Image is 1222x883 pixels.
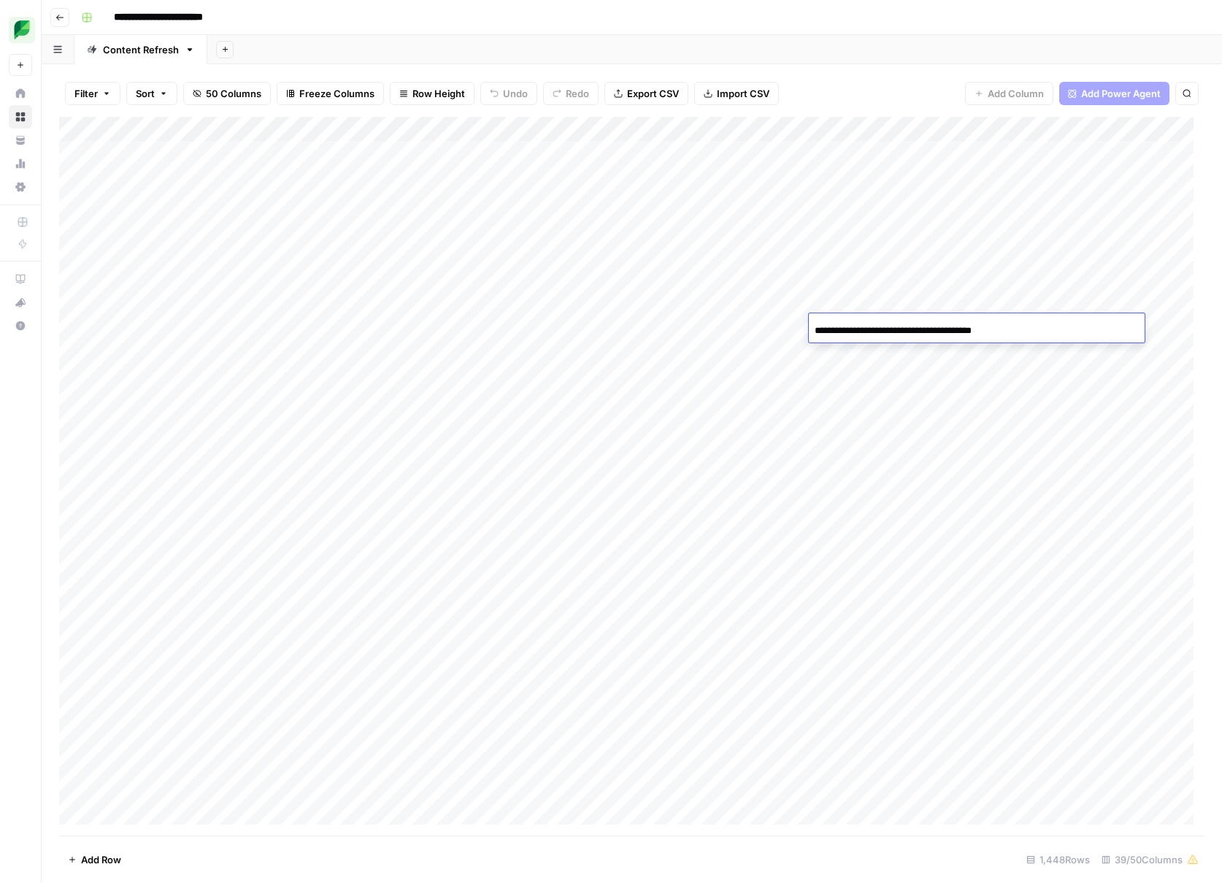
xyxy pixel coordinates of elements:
span: Add Power Agent [1081,86,1161,101]
button: What's new? [9,291,32,314]
a: Usage [9,152,32,175]
button: Add Row [59,848,130,871]
a: Browse [9,105,32,129]
button: Filter [65,82,120,105]
span: Add Row [81,852,121,867]
button: Export CSV [604,82,688,105]
span: Add Column [988,86,1044,101]
div: What's new? [9,291,31,313]
button: Row Height [390,82,474,105]
button: Sort [126,82,177,105]
button: Freeze Columns [277,82,384,105]
button: Workspace: SproutSocial [9,12,32,48]
button: Add Column [965,82,1053,105]
a: Settings [9,175,32,199]
span: Redo [566,86,589,101]
button: Help + Support [9,314,32,337]
div: Content Refresh [103,42,179,57]
a: Your Data [9,129,32,152]
span: Row Height [412,86,465,101]
span: Undo [503,86,528,101]
button: Import CSV [694,82,779,105]
button: 50 Columns [183,82,271,105]
button: Undo [480,82,537,105]
button: Redo [543,82,599,105]
button: Add Power Agent [1059,82,1169,105]
span: Export CSV [627,86,679,101]
span: Freeze Columns [299,86,374,101]
div: 1,448 Rows [1021,848,1096,871]
span: Sort [136,86,155,101]
a: Home [9,82,32,105]
div: 39/50 Columns [1096,848,1204,871]
span: Filter [74,86,98,101]
span: Import CSV [717,86,769,101]
a: Content Refresh [74,35,207,64]
a: AirOps Academy [9,267,32,291]
span: 50 Columns [206,86,261,101]
img: SproutSocial Logo [9,17,35,43]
